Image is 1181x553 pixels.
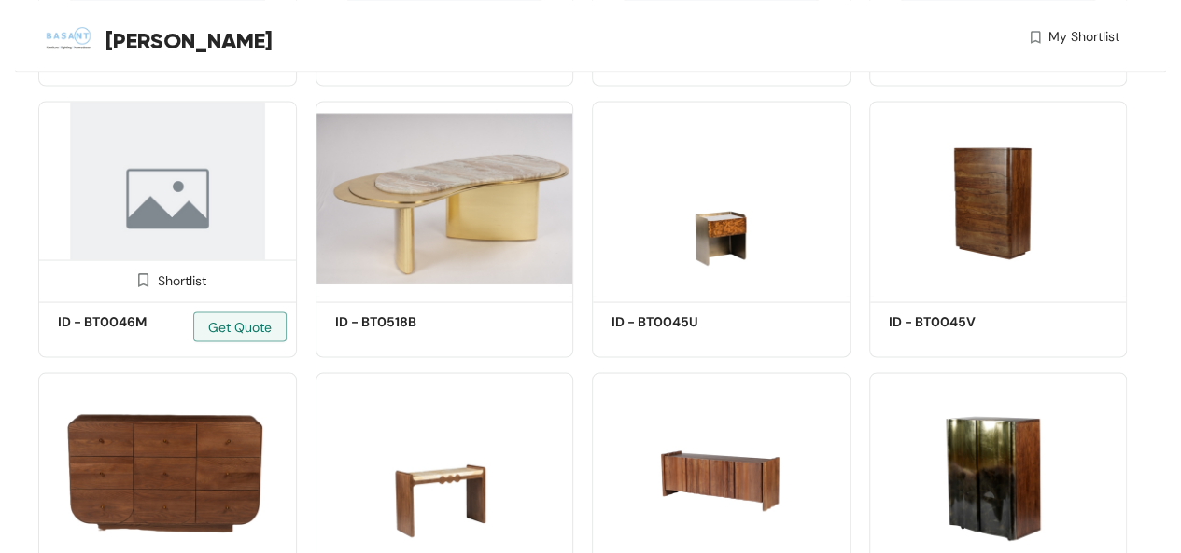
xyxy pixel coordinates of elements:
h5: ID - BT0045V [889,311,1047,331]
h5: ID - BT0518B [335,311,494,331]
img: Shortlist [134,270,152,288]
span: [PERSON_NAME] [105,24,273,58]
h5: ID - BT0046M [58,311,217,331]
span: Get Quote [208,316,272,337]
img: 47306fcf-42de-47e9-b83c-446284a04d29 [869,101,1128,296]
img: Buyer Portal [38,7,99,68]
div: Shortlist [128,270,206,287]
img: wishlist [1027,27,1044,47]
span: My Shortlist [1048,27,1119,47]
img: 0d782ca6-16f0-4bac-8b5f-475e0e4a7f64 [38,101,297,296]
h5: ID - BT0045U [612,311,770,331]
img: 070c1244-1e5a-4fc7-a393-f27d84ff0846 [316,101,574,296]
button: Get Quote [193,311,287,341]
img: 3f79b5b1-4405-4d13-b447-1b554bb079ef [592,101,851,296]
